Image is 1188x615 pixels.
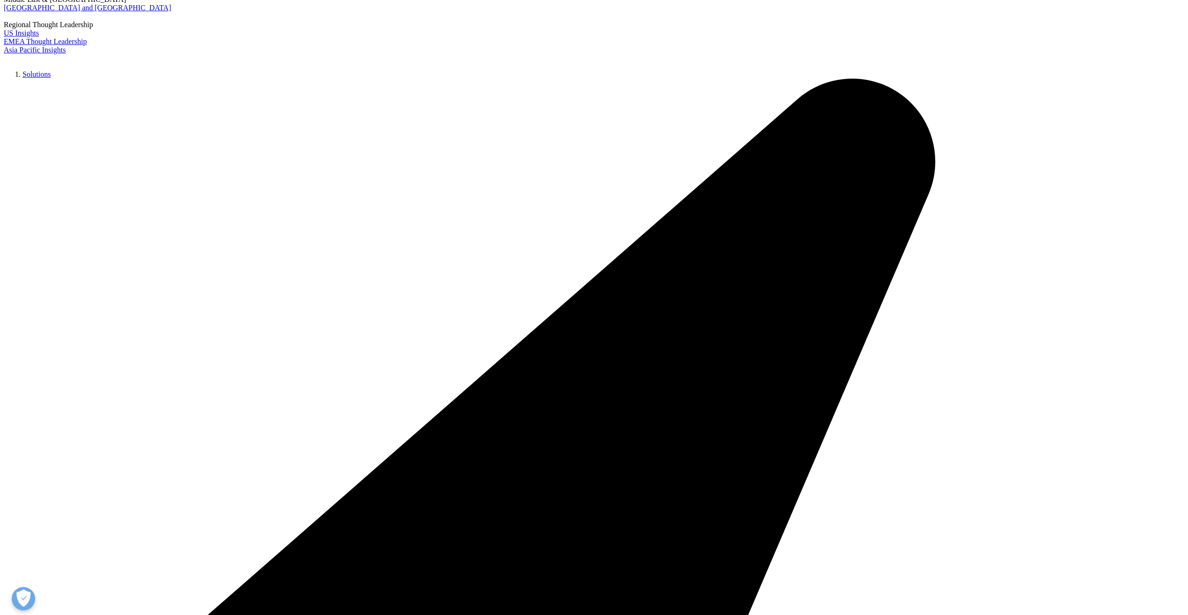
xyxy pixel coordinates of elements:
a: [GEOGRAPHIC_DATA] and [GEOGRAPHIC_DATA] [4,4,171,12]
a: Solutions [22,70,51,78]
a: US Insights [4,29,39,37]
a: EMEA Thought Leadership [4,37,87,45]
div: Regional Thought Leadership [4,21,1184,29]
a: Asia Pacific Insights [4,46,66,54]
button: Open Preferences [12,587,35,610]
